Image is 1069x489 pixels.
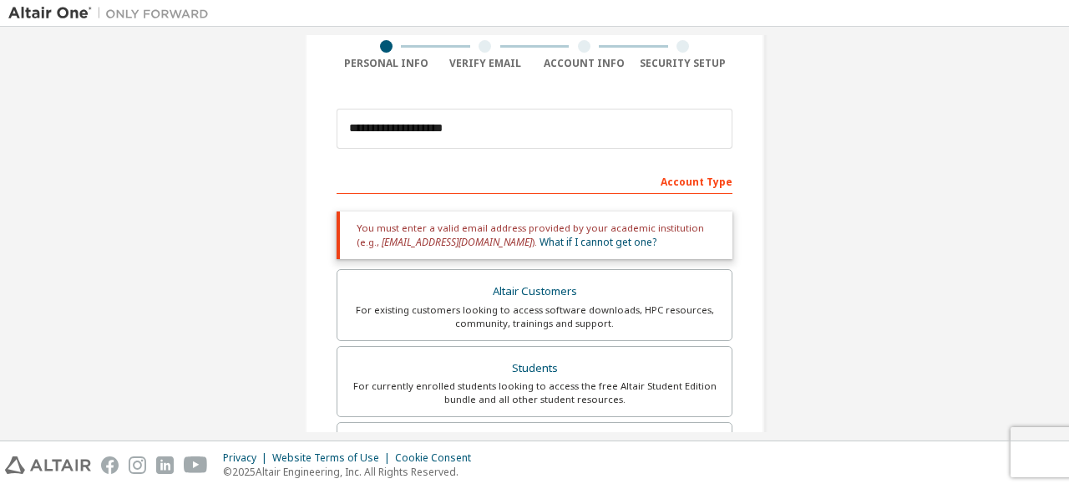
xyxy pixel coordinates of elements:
[272,451,395,465] div: Website Terms of Use
[184,456,208,474] img: youtube.svg
[223,451,272,465] div: Privacy
[337,211,732,259] div: You must enter a valid email address provided by your academic institution (e.g., ).
[129,456,146,474] img: instagram.svg
[347,303,722,330] div: For existing customers looking to access software downloads, HPC resources, community, trainings ...
[223,465,481,479] p: © 2025 Altair Engineering, Inc. All Rights Reserved.
[540,235,656,249] a: What if I cannot get one?
[101,456,119,474] img: facebook.svg
[337,167,732,194] div: Account Type
[534,57,634,70] div: Account Info
[347,357,722,380] div: Students
[347,280,722,303] div: Altair Customers
[8,5,217,22] img: Altair One
[395,451,481,465] div: Cookie Consent
[634,57,733,70] div: Security Setup
[156,456,174,474] img: linkedin.svg
[436,57,535,70] div: Verify Email
[337,57,436,70] div: Personal Info
[382,235,532,249] span: [EMAIL_ADDRESS][DOMAIN_NAME]
[347,379,722,406] div: For currently enrolled students looking to access the free Altair Student Edition bundle and all ...
[5,456,91,474] img: altair_logo.svg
